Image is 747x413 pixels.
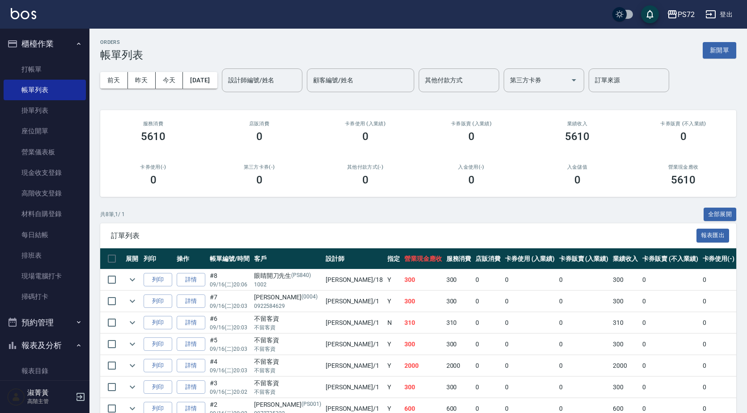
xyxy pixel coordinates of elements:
button: 新開單 [703,42,736,59]
td: 0 [503,291,557,312]
td: 0 [640,377,700,398]
a: 新開單 [703,46,736,54]
h3: 5610 [671,174,696,186]
h2: 其他付款方式(-) [323,164,407,170]
th: 列印 [141,248,174,269]
h3: 0 [468,174,475,186]
td: 0 [473,291,503,312]
td: 310 [611,312,640,333]
a: 掃碼打卡 [4,286,86,307]
a: 座位開單 [4,121,86,141]
div: 眼睛開刀先生 [254,271,321,281]
td: 2000 [444,355,474,376]
td: [PERSON_NAME] /1 [323,355,385,376]
a: 報表匯出 [696,231,730,239]
h3: 0 [150,174,157,186]
div: 不留客資 [254,314,321,324]
td: 0 [700,269,737,290]
td: 0 [557,291,611,312]
td: 0 [503,377,557,398]
a: 現場電腦打卡 [4,266,86,286]
td: 0 [640,355,700,376]
td: #5 [208,334,252,355]
td: Y [385,377,402,398]
h3: 5610 [565,130,590,143]
td: 2000 [402,355,444,376]
td: #3 [208,377,252,398]
p: 0922584629 [254,302,321,310]
a: 詳情 [177,359,205,373]
a: 詳情 [177,273,205,287]
th: 卡券販賣 (不入業績) [640,248,700,269]
td: 0 [473,377,503,398]
p: 不留客資 [254,366,321,375]
td: 300 [444,269,474,290]
td: 300 [611,269,640,290]
a: 詳情 [177,337,205,351]
td: 0 [640,312,700,333]
button: 列印 [144,337,172,351]
th: 店販消費 [473,248,503,269]
td: 0 [503,355,557,376]
button: expand row [126,294,139,308]
p: 09/16 (二) 20:03 [210,345,250,353]
td: 300 [444,334,474,355]
div: PS72 [678,9,695,20]
p: 不留客資 [254,324,321,332]
button: PS72 [663,5,698,24]
h2: 卡券使用 (入業績) [323,121,407,127]
h5: 淑菁黃 [27,388,73,397]
td: 0 [473,355,503,376]
td: 310 [444,312,474,333]
button: 列印 [144,380,172,394]
a: 詳情 [177,316,205,330]
td: 300 [611,377,640,398]
td: 310 [402,312,444,333]
th: 卡券使用 (入業績) [503,248,557,269]
button: 預約管理 [4,311,86,334]
p: (PS840) [291,271,311,281]
p: (PS001) [301,400,321,409]
img: Logo [11,8,36,19]
a: 現金收支登錄 [4,162,86,183]
button: save [641,5,659,23]
h2: ORDERS [100,39,143,45]
p: 共 8 筆, 1 / 1 [100,210,125,218]
h3: 0 [574,174,581,186]
td: [PERSON_NAME] /1 [323,377,385,398]
td: 0 [503,312,557,333]
th: 指定 [385,248,402,269]
td: 0 [473,334,503,355]
td: 0 [503,334,557,355]
p: 09/16 (二) 20:03 [210,366,250,375]
th: 展開 [123,248,141,269]
button: 報表匯出 [696,229,730,243]
h2: 卡券販賣 (不入業績) [641,121,726,127]
td: 300 [444,291,474,312]
td: 0 [473,269,503,290]
td: 0 [557,312,611,333]
th: 設計師 [323,248,385,269]
button: [DATE] [183,72,217,89]
p: 不留客資 [254,388,321,396]
td: Y [385,269,402,290]
a: 掛單列表 [4,100,86,121]
button: 登出 [702,6,736,23]
h3: 0 [362,130,369,143]
td: #8 [208,269,252,290]
td: [PERSON_NAME] /1 [323,312,385,333]
button: expand row [126,337,139,351]
td: 300 [402,291,444,312]
td: N [385,312,402,333]
button: 前天 [100,72,128,89]
th: 服務消費 [444,248,474,269]
a: 詳情 [177,294,205,308]
div: 不留客資 [254,357,321,366]
td: 0 [640,334,700,355]
td: Y [385,334,402,355]
button: expand row [126,359,139,372]
button: 列印 [144,359,172,373]
a: 排班表 [4,245,86,266]
td: 300 [402,377,444,398]
h2: 店販消費 [217,121,301,127]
